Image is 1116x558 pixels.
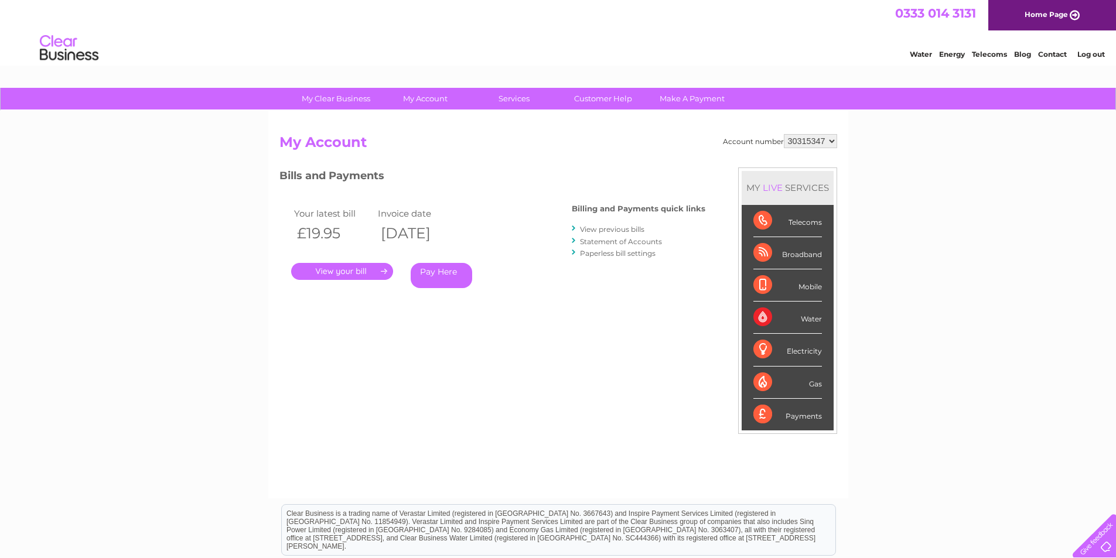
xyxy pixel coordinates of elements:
[760,182,785,193] div: LIVE
[279,167,705,188] h3: Bills and Payments
[723,134,837,148] div: Account number
[466,88,562,109] a: Services
[910,50,932,59] a: Water
[1014,50,1031,59] a: Blog
[279,134,837,156] h2: My Account
[411,263,472,288] a: Pay Here
[291,206,376,221] td: Your latest bill
[972,50,1007,59] a: Telecoms
[753,205,822,237] div: Telecoms
[1077,50,1105,59] a: Log out
[377,88,473,109] a: My Account
[291,263,393,280] a: .
[375,206,459,221] td: Invoice date
[39,30,99,66] img: logo.png
[375,221,459,245] th: [DATE]
[939,50,965,59] a: Energy
[555,88,651,109] a: Customer Help
[753,399,822,430] div: Payments
[742,171,834,204] div: MY SERVICES
[1038,50,1067,59] a: Contact
[282,6,835,57] div: Clear Business is a trading name of Verastar Limited (registered in [GEOGRAPHIC_DATA] No. 3667643...
[753,334,822,366] div: Electricity
[753,237,822,269] div: Broadband
[291,221,376,245] th: £19.95
[572,204,705,213] h4: Billing and Payments quick links
[580,249,656,258] a: Paperless bill settings
[753,269,822,302] div: Mobile
[753,367,822,399] div: Gas
[644,88,740,109] a: Make A Payment
[753,302,822,334] div: Water
[895,6,976,20] a: 0333 014 3131
[580,225,644,234] a: View previous bills
[288,88,384,109] a: My Clear Business
[580,237,662,246] a: Statement of Accounts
